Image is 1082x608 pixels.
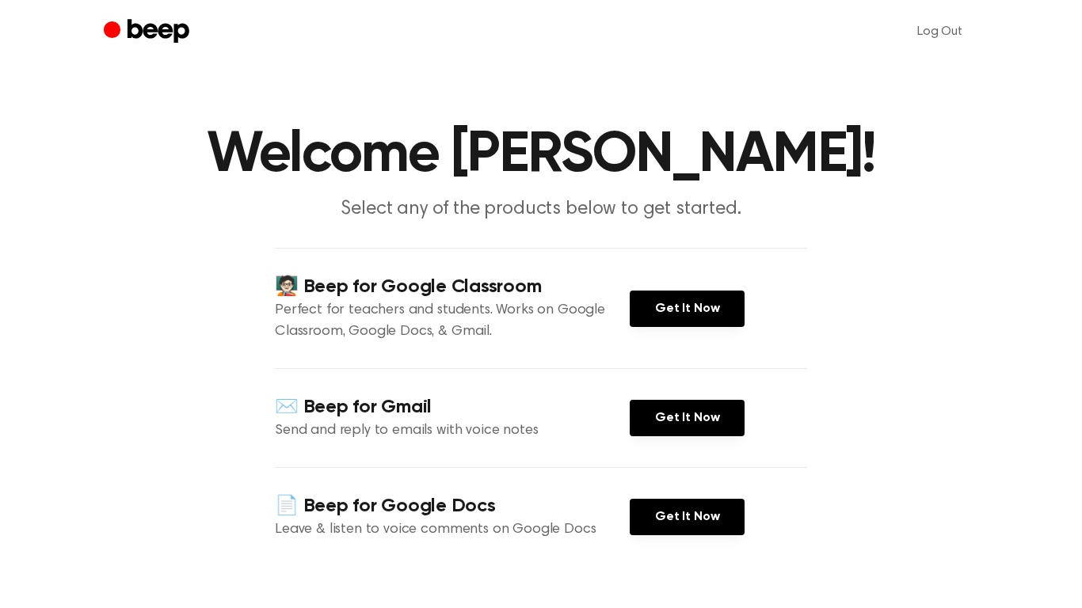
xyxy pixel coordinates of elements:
a: Get It Now [630,499,745,535]
h4: 🧑🏻‍🏫 Beep for Google Classroom [275,274,630,300]
p: Select any of the products below to get started. [237,196,845,222]
h1: Welcome [PERSON_NAME]! [135,127,947,184]
p: Perfect for teachers and students. Works on Google Classroom, Google Docs, & Gmail. [275,300,630,343]
a: Log Out [901,13,978,51]
a: Get It Now [630,400,745,436]
a: Get It Now [630,291,745,327]
a: Beep [104,17,193,47]
p: Send and reply to emails with voice notes [275,420,630,442]
p: Leave & listen to voice comments on Google Docs [275,519,630,541]
h4: ✉️ Beep for Gmail [275,394,630,420]
h4: 📄 Beep for Google Docs [275,493,630,519]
